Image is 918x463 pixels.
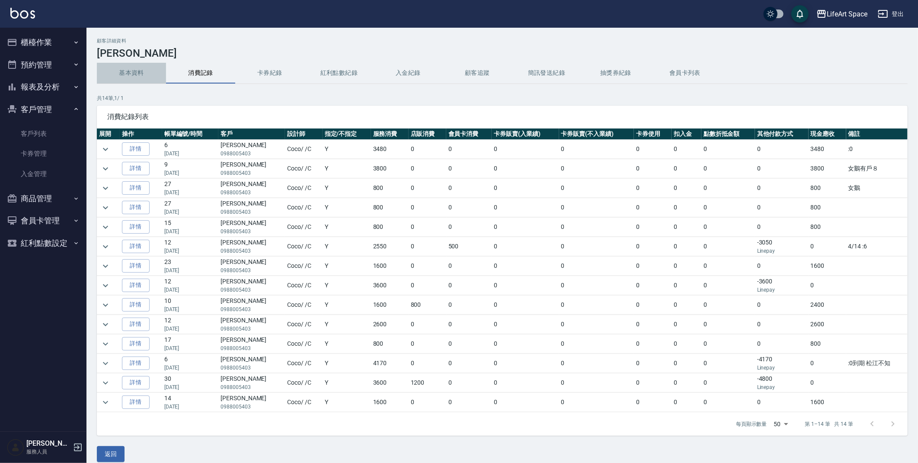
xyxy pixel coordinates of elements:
td: 15 [162,218,218,237]
button: 入金紀錄 [374,63,443,84]
td: 0 [672,218,701,237]
td: 0 [559,140,634,159]
td: 0 [701,198,755,217]
a: 詳情 [122,181,150,195]
td: 0 [672,334,701,354]
td: 0 [701,276,755,295]
button: LifeArt Space [813,5,871,23]
td: 0 [634,373,672,392]
th: 點數折抵金額 [701,129,755,140]
button: expand row [99,201,112,214]
td: 0 [492,159,559,178]
td: 女鵝 [846,179,908,198]
td: 0 [446,218,492,237]
td: 27 [162,198,218,217]
td: 0 [409,218,446,237]
td: 0 [672,198,701,217]
td: 0 [559,159,634,178]
td: 0 [634,354,672,373]
td: 1600 [371,393,409,412]
th: 展開 [97,129,120,140]
h2: 顧客詳細資料 [97,38,908,44]
td: 0 [634,218,672,237]
td: 0 [492,140,559,159]
td: 0 [634,159,672,178]
td: Coco / /C [285,373,323,392]
button: 基本資料 [97,63,166,84]
td: 800 [809,198,846,217]
a: 詳情 [122,162,150,175]
td: 0 [672,276,701,295]
p: [DATE] [164,344,216,352]
td: 4/14 :6 [846,237,908,256]
a: 客戶列表 [3,124,83,144]
td: 0 [809,373,846,392]
p: 0988005403 [221,344,283,352]
td: 0 [559,218,634,237]
p: [DATE] [164,286,216,294]
td: 0 [409,354,446,373]
td: 0 [701,315,755,334]
th: 客戶 [218,129,285,140]
td: 0 [672,354,701,373]
td: 0 [559,276,634,295]
td: 0 [492,296,559,315]
td: 0 [492,315,559,334]
td: 0 [701,218,755,237]
button: expand row [99,318,112,331]
p: 0988005403 [221,169,283,177]
td: 500 [446,237,492,256]
td: Y [323,179,371,198]
button: 抽獎券紀錄 [581,63,650,84]
button: 消費記錄 [166,63,235,84]
th: 卡券販賣(入業績) [492,129,559,140]
a: 詳情 [122,357,150,370]
td: 0 [672,237,701,256]
td: [PERSON_NAME] [218,393,285,412]
p: 0988005403 [221,267,283,274]
a: 詳情 [122,298,150,312]
td: 0 [409,315,446,334]
td: [PERSON_NAME] [218,276,285,295]
a: 詳情 [122,318,150,331]
div: 50 [771,412,791,436]
td: 0 [559,373,634,392]
td: 0 [492,354,559,373]
th: 現金應收 [809,129,846,140]
td: 0 [446,179,492,198]
td: 0 [672,179,701,198]
p: [DATE] [164,189,216,196]
p: Linepay [757,383,806,391]
th: 帳單編號/時間 [162,129,218,140]
td: :0 [846,140,908,159]
td: 800 [371,198,409,217]
p: [DATE] [164,305,216,313]
td: [PERSON_NAME] [218,296,285,315]
th: 扣入金 [672,129,701,140]
td: 0 [701,373,755,392]
button: 卡券紀錄 [235,63,304,84]
button: expand row [99,260,112,273]
td: Coco / /C [285,315,323,334]
td: 0 [559,237,634,256]
td: 0 [492,276,559,295]
p: 0988005403 [221,189,283,196]
td: 0 [634,296,672,315]
td: Y [323,218,371,237]
td: 0 [446,354,492,373]
td: 0 [492,179,559,198]
button: expand row [99,279,112,292]
button: save [791,5,809,23]
button: expand row [99,357,112,370]
td: Y [323,354,371,373]
p: [DATE] [164,169,216,177]
td: 0 [701,334,755,354]
td: 0 [492,218,559,237]
td: [PERSON_NAME] [218,159,285,178]
button: 商品管理 [3,187,83,210]
a: 入金管理 [3,164,83,184]
td: 0 [634,276,672,295]
td: 0 [559,198,634,217]
td: 0 [701,179,755,198]
td: 27 [162,179,218,198]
